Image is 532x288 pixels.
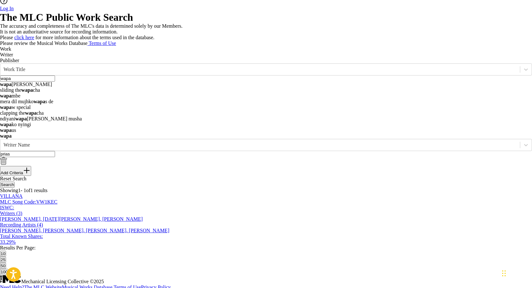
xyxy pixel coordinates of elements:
iframe: Chat Widget [500,257,532,288]
strong: wapa [25,110,37,116]
span: [PERSON_NAME] musha [27,116,82,121]
span: VW1KEC [36,199,58,205]
strong: wapa [21,87,33,93]
span: cha [37,110,44,116]
span: [PERSON_NAME] [11,82,52,87]
strong: wapa [34,99,45,104]
a: Terms of Use [87,40,116,46]
span: mbe [11,93,20,98]
strong: wapa [15,116,27,121]
img: 9d2ae6d4665cec9f34b9.svg [23,167,31,174]
span: Mechanical Licensing Collective © 2025 [21,279,104,284]
span: cha [33,87,40,93]
span: w special [11,104,31,110]
div: Work Title [3,67,517,72]
span: ko nyingi [11,122,31,127]
div: Drag [502,264,506,283]
span: us [11,127,16,133]
span: s de [45,99,53,104]
a: click here [14,35,34,40]
div: Writer Name [3,142,517,148]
